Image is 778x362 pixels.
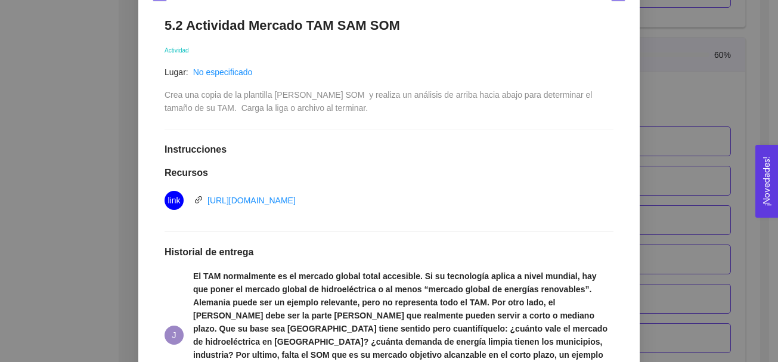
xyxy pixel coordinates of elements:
a: [URL][DOMAIN_NAME] [207,196,296,205]
span: Crea una copia de la plantilla [PERSON_NAME] SOM y realiza un análisis de arriba hacia abajo para... [165,90,594,113]
span: link [168,191,180,210]
button: Open Feedback Widget [755,145,778,218]
span: link [194,196,203,204]
h1: 5.2 Actividad Mercado TAM SAM SOM [165,17,613,33]
h1: Recursos [165,167,613,179]
a: No especificado [193,67,253,77]
span: J [172,326,176,345]
h1: Historial de entrega [165,246,613,258]
span: Actividad [165,47,189,54]
h1: Instrucciones [165,144,613,156]
article: Lugar: [165,66,188,79]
